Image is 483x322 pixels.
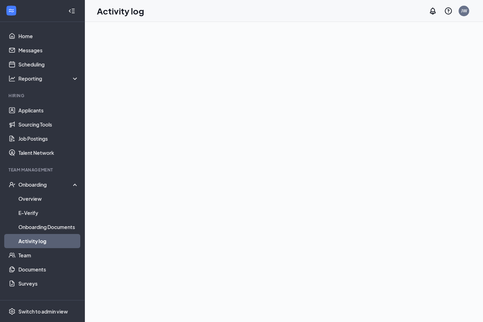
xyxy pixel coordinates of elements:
svg: WorkstreamLogo [8,7,15,14]
a: Surveys [18,276,79,291]
svg: Analysis [8,75,16,82]
div: Switch to admin view [18,308,68,315]
div: Reporting [18,75,79,82]
div: Onboarding [18,181,79,188]
a: Talent Network [18,146,79,160]
svg: Notifications [429,7,437,15]
h1: Activity log [97,5,144,17]
a: Messages [18,43,79,57]
a: Activity log [18,234,79,248]
svg: Settings [8,308,16,315]
a: Overview [18,192,79,206]
a: Team [18,248,79,262]
svg: QuestionInfo [444,7,453,15]
svg: Collapse [68,7,75,14]
a: Job Postings [18,131,79,146]
a: Applicants [18,103,79,117]
div: JW [461,8,467,14]
a: E-Verify [18,206,79,220]
a: Onboarding Documents [18,220,79,234]
a: Sourcing Tools [18,117,79,131]
div: Hiring [8,93,77,99]
svg: UserCheck [8,181,16,188]
a: Scheduling [18,57,79,71]
a: Documents [18,262,79,276]
a: Home [18,29,79,43]
div: Team Management [8,167,77,173]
